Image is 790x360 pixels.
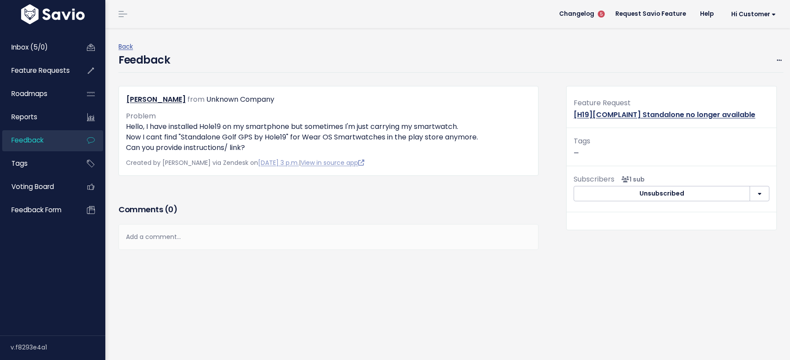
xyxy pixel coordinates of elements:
[693,7,721,21] a: Help
[2,37,73,57] a: Inbox (5/0)
[2,177,73,197] a: Voting Board
[2,61,73,81] a: Feature Requests
[731,11,776,18] span: Hi Customer
[168,204,173,215] span: 0
[126,111,156,121] span: Problem
[118,203,539,216] h3: Comments ( )
[574,98,631,108] span: Feature Request
[2,84,73,104] a: Roadmaps
[2,107,73,127] a: Reports
[258,158,299,167] a: [DATE] 3 p.m.
[118,224,539,250] div: Add a comment...
[11,112,37,121] span: Reports
[126,158,364,167] span: Created by [PERSON_NAME] via Zendesk on |
[11,205,61,214] span: Feedback form
[2,130,73,150] a: Feedback
[2,153,73,174] a: Tags
[11,135,43,145] span: Feedback
[721,7,783,21] a: Hi Customer
[126,94,186,104] a: [PERSON_NAME]
[574,135,769,159] p: —
[559,11,594,17] span: Changelog
[574,186,750,202] button: Unsubscribed
[19,4,87,24] img: logo-white.9d6f32f41409.svg
[11,43,48,52] span: Inbox (5/0)
[574,136,590,146] span: Tags
[608,7,693,21] a: Request Savio Feature
[206,93,274,106] div: Unknown Company
[11,182,54,191] span: Voting Board
[11,66,70,75] span: Feature Requests
[11,336,105,359] div: v.f8293e4a1
[2,200,73,220] a: Feedback form
[301,158,364,167] a: View in source app
[598,11,605,18] span: 5
[11,89,47,98] span: Roadmaps
[574,174,614,184] span: Subscribers
[11,159,28,168] span: Tags
[118,52,170,68] h4: Feedback
[126,121,531,153] p: Hello, I have installed Hole19 on my smartphone but sometimes I'm just carrying my smartwatch. No...
[187,94,205,104] span: from
[574,110,755,120] a: [H19][COMPLAINT] Standalone no longer available
[618,175,645,184] span: <p><strong>Subscribers</strong><br><br> - Nuno Grazina<br> </p>
[118,42,133,51] a: Back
